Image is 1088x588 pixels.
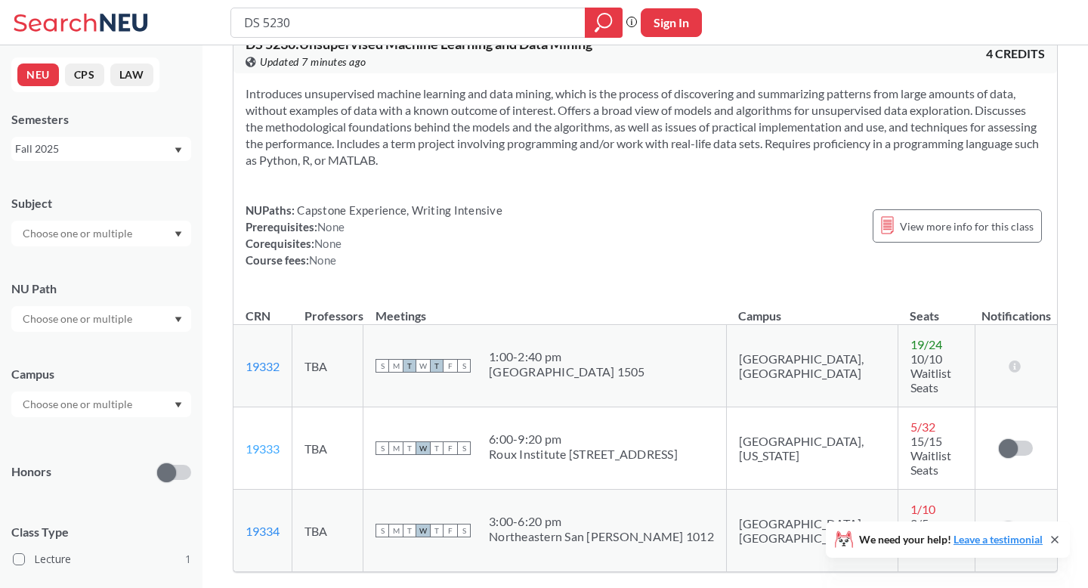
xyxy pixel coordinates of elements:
td: [GEOGRAPHIC_DATA], [GEOGRAPHIC_DATA] [726,325,898,407]
td: TBA [292,490,363,572]
span: None [314,237,342,250]
span: S [376,359,389,373]
th: Notifications [975,292,1057,325]
span: 4 CREDITS [986,45,1045,62]
section: Introduces unsupervised machine learning and data mining, which is the process of discovering and... [246,85,1045,169]
div: Campus [11,366,191,382]
span: Capstone Experience, Writing Intensive [295,203,502,217]
span: T [430,441,444,455]
span: Updated 7 minutes ago [260,54,366,70]
input: Choose one or multiple [15,310,142,328]
span: None [309,253,336,267]
div: Subject [11,195,191,212]
svg: Dropdown arrow [175,317,182,323]
span: M [389,441,403,455]
div: 1:00 - 2:40 pm [489,349,645,364]
svg: Dropdown arrow [175,402,182,408]
span: F [444,524,457,537]
th: Seats [898,292,975,325]
div: Dropdown arrow [11,306,191,332]
label: Lecture [13,549,191,569]
span: F [444,359,457,373]
th: Campus [726,292,898,325]
span: 15/15 Waitlist Seats [910,434,951,477]
span: 19 / 24 [910,337,942,351]
div: NU Path [11,280,191,297]
p: Honors [11,463,51,481]
div: Northeastern San [PERSON_NAME] 1012 [489,529,714,544]
th: Meetings [363,292,727,325]
svg: Dropdown arrow [175,147,182,153]
div: magnifying glass [585,8,623,38]
span: T [430,359,444,373]
input: Choose one or multiple [15,224,142,243]
div: Dropdown arrow [11,391,191,417]
span: T [403,441,416,455]
span: S [457,441,471,455]
button: NEU [17,63,59,86]
span: W [416,359,430,373]
span: W [416,441,430,455]
span: None [317,220,345,234]
span: S [376,524,389,537]
span: 1 [185,551,191,568]
div: CRN [246,308,270,324]
td: [GEOGRAPHIC_DATA], [US_STATE] [726,407,898,490]
svg: Dropdown arrow [175,231,182,237]
div: Dropdown arrow [11,221,191,246]
button: CPS [65,63,104,86]
div: 6:00 - 9:20 pm [489,432,678,447]
input: Class, professor, course number, "phrase" [243,10,574,36]
div: Fall 2025 [15,141,173,157]
span: We need your help! [859,534,1043,545]
a: 19332 [246,359,280,373]
span: T [403,359,416,373]
span: View more info for this class [900,217,1034,236]
span: 10/10 Waitlist Seats [910,351,951,395]
span: W [416,524,430,537]
td: [GEOGRAPHIC_DATA], [GEOGRAPHIC_DATA] [726,490,898,572]
span: T [403,524,416,537]
span: 5 / 32 [910,419,935,434]
span: 2/5 Waitlist Seats [910,516,951,559]
a: Leave a testimonial [954,533,1043,546]
span: S [376,441,389,455]
span: F [444,441,457,455]
a: 19333 [246,441,280,456]
span: S [457,524,471,537]
th: Professors [292,292,363,325]
button: LAW [110,63,153,86]
td: TBA [292,325,363,407]
span: Class Type [11,524,191,540]
svg: magnifying glass [595,12,613,33]
input: Choose one or multiple [15,395,142,413]
div: NUPaths: Prerequisites: Corequisites: Course fees: [246,202,502,268]
a: 19334 [246,524,280,538]
span: M [389,359,403,373]
button: Sign In [641,8,702,37]
span: 1 / 10 [910,502,935,516]
div: Roux Institute [STREET_ADDRESS] [489,447,678,462]
div: [GEOGRAPHIC_DATA] 1505 [489,364,645,379]
span: M [389,524,403,537]
span: T [430,524,444,537]
span: S [457,359,471,373]
div: Fall 2025Dropdown arrow [11,137,191,161]
div: 3:00 - 6:20 pm [489,514,714,529]
td: TBA [292,407,363,490]
div: Semesters [11,111,191,128]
